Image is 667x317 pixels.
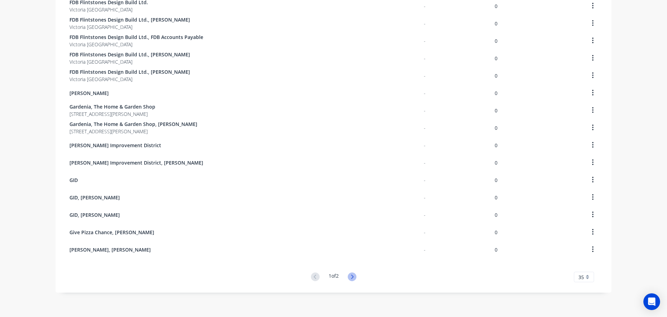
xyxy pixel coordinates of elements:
span: GID, [PERSON_NAME] [69,194,120,201]
span: Victoria [GEOGRAPHIC_DATA] [69,76,190,83]
div: 0 [495,89,497,97]
div: - [424,2,426,10]
span: Victoria [GEOGRAPHIC_DATA] [69,58,190,65]
div: 0 [495,211,497,219]
span: GID, [PERSON_NAME] [69,211,120,219]
div: 0 [495,176,497,184]
span: Gardenia, The Home & Garden Shop [69,103,155,110]
span: [PERSON_NAME] Improvement District [69,142,161,149]
div: - [424,72,426,79]
div: - [424,246,426,253]
span: FDB Flintstones Design Build Ltd., [PERSON_NAME] [69,51,190,58]
span: Give Pizza Chance, [PERSON_NAME] [69,229,154,236]
div: - [424,194,426,201]
div: 0 [495,159,497,166]
div: 0 [495,107,497,114]
div: - [424,176,426,184]
span: Victoria [GEOGRAPHIC_DATA] [69,6,148,13]
div: - [424,159,426,166]
span: FDB Flintstones Design Build Ltd., FDB Accounts Payable [69,33,203,41]
div: - [424,229,426,236]
div: - [424,142,426,149]
div: 0 [495,72,497,79]
div: 0 [495,246,497,253]
div: 0 [495,37,497,45]
span: [PERSON_NAME] [69,89,109,97]
div: - [424,55,426,62]
span: FDB Flintstones Design Build Ltd., [PERSON_NAME] [69,16,190,23]
div: - [424,107,426,114]
div: - [424,89,426,97]
div: - [424,211,426,219]
span: Gardenia, The Home & Garden Shop, [PERSON_NAME] [69,120,197,128]
span: FDB Flintstones Design Build Ltd., [PERSON_NAME] [69,68,190,76]
span: [PERSON_NAME] Improvement District, [PERSON_NAME] [69,159,203,166]
span: [STREET_ADDRESS][PERSON_NAME] [69,128,197,135]
span: [STREET_ADDRESS][PERSON_NAME] [69,110,155,118]
div: - [424,124,426,132]
span: Victoria [GEOGRAPHIC_DATA] [69,23,190,31]
div: 0 [495,194,497,201]
span: GID [69,176,78,184]
div: 0 [495,20,497,27]
div: 0 [495,2,497,10]
div: 0 [495,124,497,132]
div: - [424,37,426,45]
div: 0 [495,55,497,62]
span: Victoria [GEOGRAPHIC_DATA] [69,41,203,48]
div: Open Intercom Messenger [643,293,660,310]
span: 35 [578,274,584,281]
div: 0 [495,142,497,149]
div: 0 [495,229,497,236]
div: 1 of 2 [329,272,339,282]
span: [PERSON_NAME], [PERSON_NAME] [69,246,151,253]
div: - [424,20,426,27]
